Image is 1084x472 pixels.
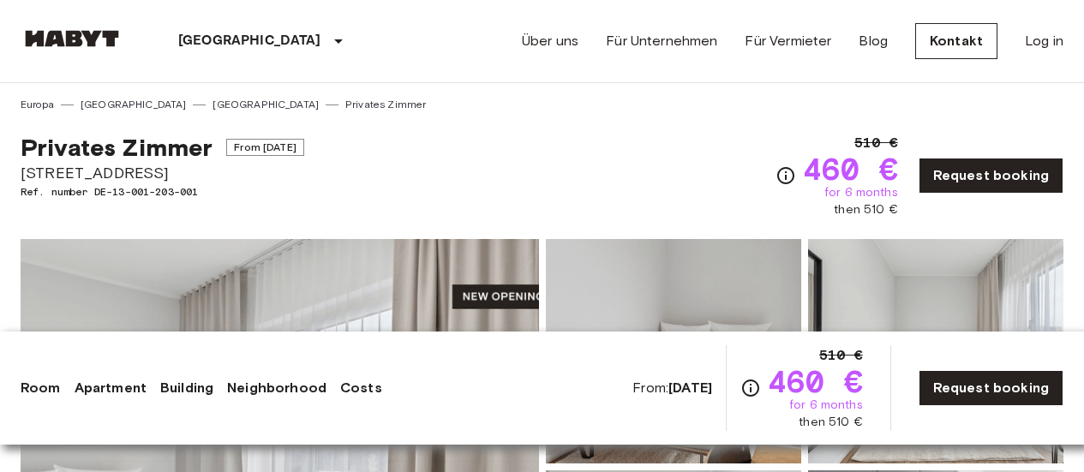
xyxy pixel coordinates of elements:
span: From [DATE] [226,139,304,156]
p: [GEOGRAPHIC_DATA] [178,31,321,51]
a: Building [160,378,213,398]
img: Picture of unit DE-13-001-203-001 [808,239,1063,463]
a: Kontakt [915,23,997,59]
span: for 6 months [824,184,898,201]
a: Privates Zimmer [345,97,426,112]
span: Privates Zimmer [21,133,213,162]
span: [STREET_ADDRESS] [21,162,304,184]
a: Costs [340,378,382,398]
a: [GEOGRAPHIC_DATA] [81,97,187,112]
a: Log in [1025,31,1063,51]
span: Ref. number DE-13-001-203-001 [21,184,304,200]
a: Für Unternehmen [606,31,717,51]
a: Request booking [919,158,1063,194]
span: for 6 months [789,397,863,414]
a: Über uns [522,31,578,51]
span: then 510 € [799,414,863,431]
a: Für Vermieter [745,31,831,51]
svg: Check cost overview for full price breakdown. Please note that discounts apply to new joiners onl... [776,165,796,186]
img: Habyt [21,30,123,47]
a: Request booking [919,370,1063,406]
span: From: [632,379,712,397]
img: Picture of unit DE-13-001-203-001 [546,239,801,463]
a: Room [21,378,61,398]
span: then 510 € [834,201,898,218]
svg: Check cost overview for full price breakdown. Please note that discounts apply to new joiners onl... [740,378,761,398]
span: 460 € [803,153,898,184]
a: Apartment [75,378,147,398]
b: [DATE] [668,379,712,396]
span: 460 € [768,366,863,397]
span: 510 € [854,133,898,153]
a: Europa [21,97,54,112]
span: 510 € [819,345,863,366]
a: Neighborhood [227,378,326,398]
a: [GEOGRAPHIC_DATA] [213,97,319,112]
a: Blog [859,31,888,51]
